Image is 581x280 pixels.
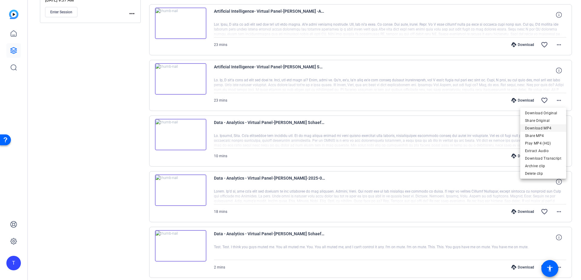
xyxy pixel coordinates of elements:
[525,140,561,147] span: Play MP4 (HQ)
[525,162,561,170] span: Archive clip
[525,132,561,139] span: Share MP4
[525,117,561,124] span: Share Original
[525,147,561,155] span: Extract Audio
[525,155,561,162] span: Download Transcript
[525,125,561,132] span: Download MP4
[525,170,561,177] span: Delete clip
[525,109,561,117] span: Download Original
